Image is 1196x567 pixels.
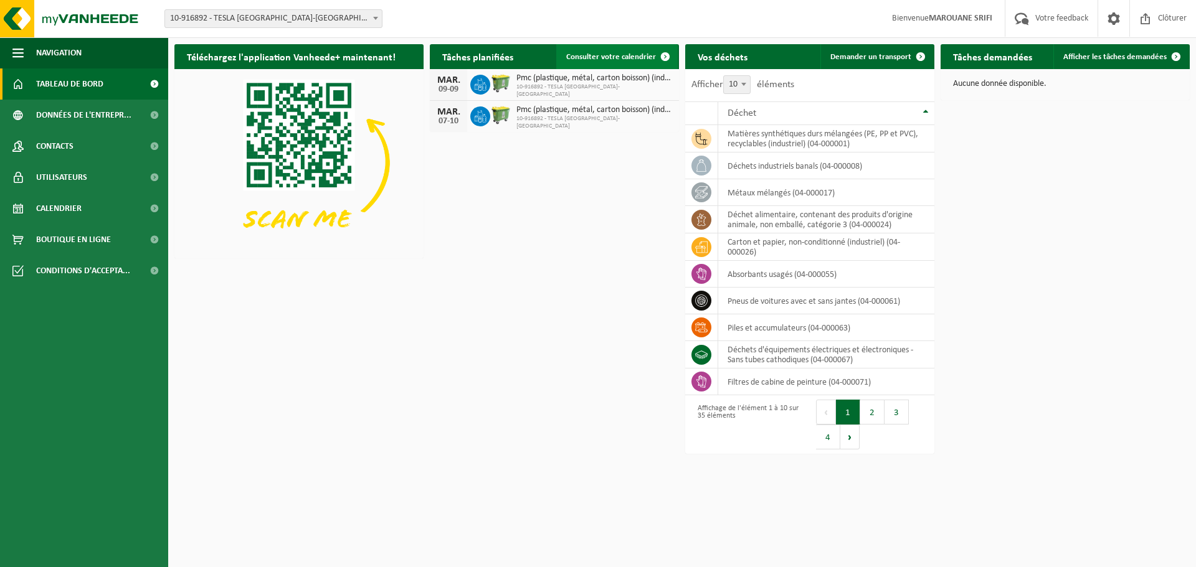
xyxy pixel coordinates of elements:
[718,179,934,206] td: métaux mélangés (04-000017)
[816,400,836,424] button: Previous
[929,14,992,23] strong: MAROUANE SRIFI
[164,9,382,28] span: 10-916892 - TESLA BELGIUM-DROGENBOS - DROGENBOS
[174,44,408,68] h2: Téléchargez l'application Vanheede+ maintenant!
[516,115,673,130] span: 10-916892 - TESLA [GEOGRAPHIC_DATA]-[GEOGRAPHIC_DATA]
[1063,53,1167,61] span: Afficher les tâches demandées
[728,108,756,118] span: Déchet
[840,424,860,449] button: Next
[490,105,511,126] img: WB-0660-HPE-GN-50
[718,288,934,314] td: pneus de voitures avec et sans jantes (04-000061)
[490,73,511,94] img: WB-0660-HPE-GN-50
[836,400,860,424] button: 1
[885,400,909,424] button: 3
[724,76,750,93] span: 10
[718,368,934,395] td: filtres de cabine de peinture (04-000071)
[723,75,751,94] span: 10
[718,261,934,288] td: absorbants usagés (04-000055)
[36,100,131,131] span: Données de l'entrepr...
[1053,44,1189,69] a: Afficher les tâches demandées
[36,131,74,162] span: Contacts
[516,73,673,83] span: Pmc (plastique, métal, carton boisson) (industriel)
[718,152,934,179] td: déchets industriels banals (04-000008)
[860,400,885,424] button: 2
[718,314,934,341] td: Piles et accumulateurs (04-000063)
[718,233,934,261] td: carton et papier, non-conditionné (industriel) (04-000026)
[174,69,424,256] img: Download de VHEPlus App
[566,53,656,61] span: Consulter votre calendrier
[36,37,82,68] span: Navigation
[430,44,526,68] h2: Tâches planifiées
[36,255,130,286] span: Conditions d'accepta...
[718,341,934,368] td: déchets d'équipements électriques et électroniques - Sans tubes cathodiques (04-000067)
[820,44,933,69] a: Demander un transport
[165,10,382,27] span: 10-916892 - TESLA BELGIUM-DROGENBOS - DROGENBOS
[556,44,678,69] a: Consulter votre calendrier
[953,80,1177,88] p: Aucune donnée disponible.
[436,107,461,117] div: MAR.
[36,193,82,224] span: Calendrier
[436,85,461,94] div: 09-09
[718,125,934,152] td: matières synthétiques durs mélangées (PE, PP et PVC), recyclables (industriel) (04-000001)
[36,224,111,255] span: Boutique en ligne
[691,80,794,90] label: Afficher éléments
[36,68,103,100] span: Tableau de bord
[36,162,87,193] span: Utilisateurs
[718,206,934,233] td: déchet alimentaire, contenant des produits d'origine animale, non emballé, catégorie 3 (04-000024)
[941,44,1045,68] h2: Tâches demandées
[436,117,461,126] div: 07-10
[516,83,673,98] span: 10-916892 - TESLA [GEOGRAPHIC_DATA]-[GEOGRAPHIC_DATA]
[816,424,840,449] button: 4
[516,105,673,115] span: Pmc (plastique, métal, carton boisson) (industriel)
[691,398,804,451] div: Affichage de l'élément 1 à 10 sur 35 éléments
[436,75,461,85] div: MAR.
[830,53,911,61] span: Demander un transport
[685,44,760,68] h2: Vos déchets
